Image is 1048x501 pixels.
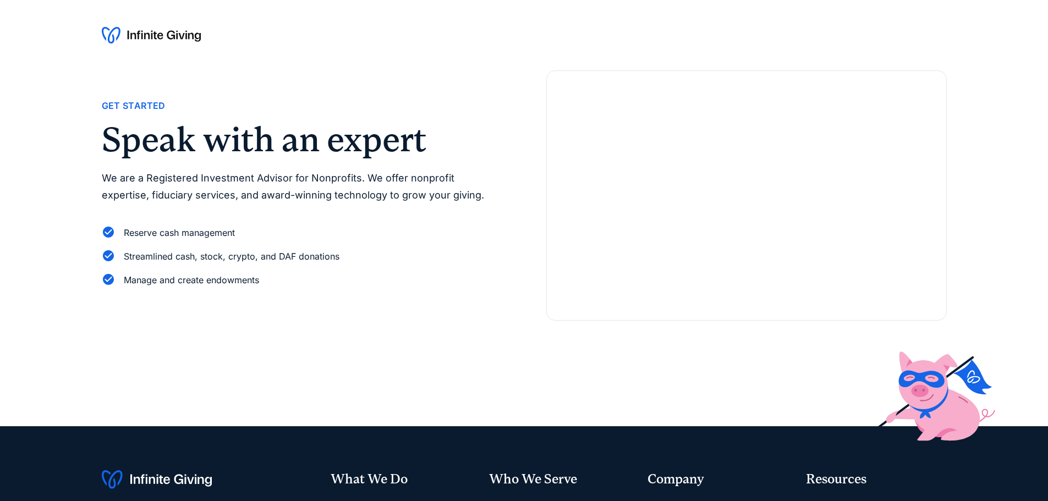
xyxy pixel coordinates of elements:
div: Get Started [102,98,166,113]
div: Resources [806,470,947,489]
h2: Speak with an expert [102,123,502,157]
iframe: Form 0 [564,106,929,302]
div: What We Do [331,470,471,489]
div: Who We Serve [489,470,630,489]
div: Company [648,470,788,489]
div: Manage and create endowments [124,273,259,288]
div: Reserve cash management [124,225,235,240]
div: Streamlined cash, stock, crypto, and DAF donations [124,249,339,264]
p: We are a Registered Investment Advisor for Nonprofits. We offer nonprofit expertise, fiduciary se... [102,170,502,203]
